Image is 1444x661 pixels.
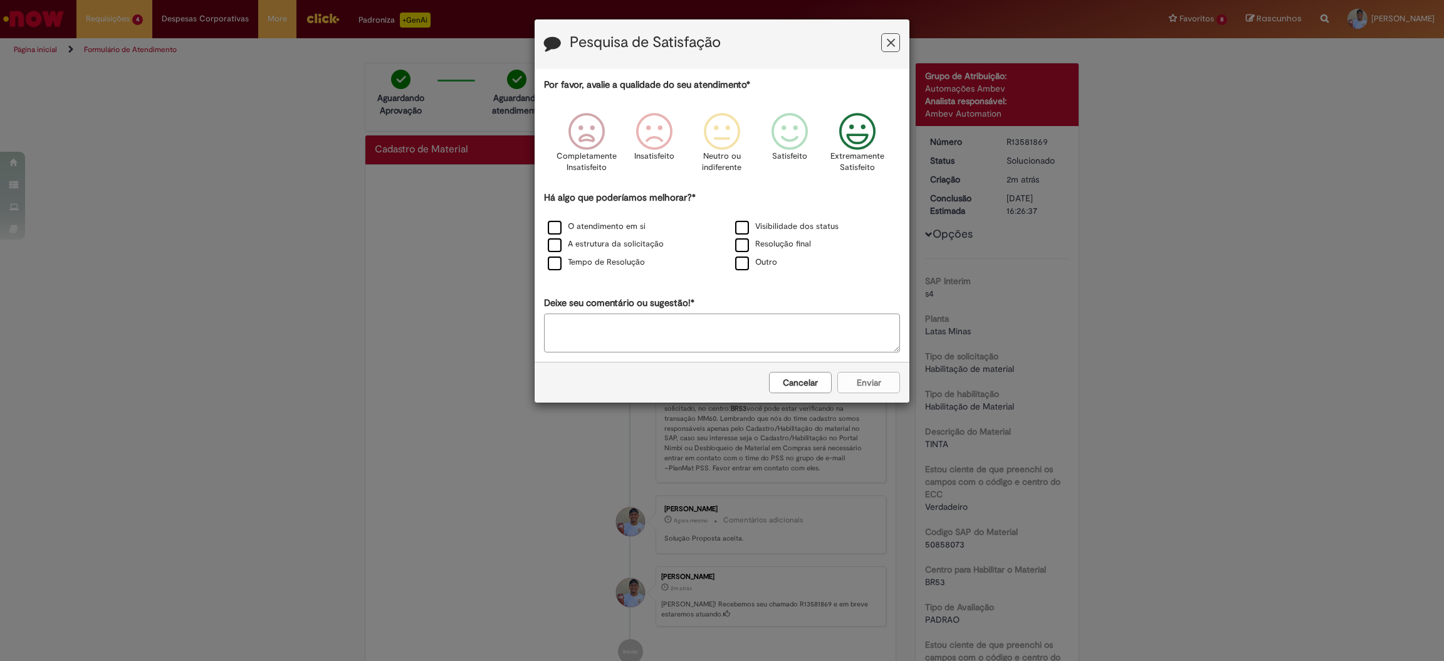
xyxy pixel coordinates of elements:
label: Resolução final [735,238,811,250]
label: Visibilidade dos status [735,221,839,233]
p: Completamente Insatisfeito [557,151,617,174]
label: Outro [735,256,777,268]
div: Insatisfeito [622,103,686,189]
div: Neutro ou indiferente [690,103,754,189]
div: Completamente Insatisfeito [554,103,618,189]
p: Extremamente Satisfeito [830,151,884,174]
label: Tempo de Resolução [548,256,645,268]
label: Pesquisa de Satisfação [570,34,721,51]
label: O atendimento em si [548,221,646,233]
div: Há algo que poderíamos melhorar?* [544,191,900,272]
p: Neutro ou indiferente [699,151,745,174]
div: Satisfeito [758,103,822,189]
label: Deixe seu comentário ou sugestão!* [544,297,694,310]
p: Satisfeito [772,151,807,162]
p: Insatisfeito [634,151,674,162]
button: Cancelar [769,372,832,393]
label: A estrutura da solicitação [548,238,664,250]
label: Por favor, avalie a qualidade do seu atendimento* [544,78,750,92]
div: Extremamente Satisfeito [825,103,889,189]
